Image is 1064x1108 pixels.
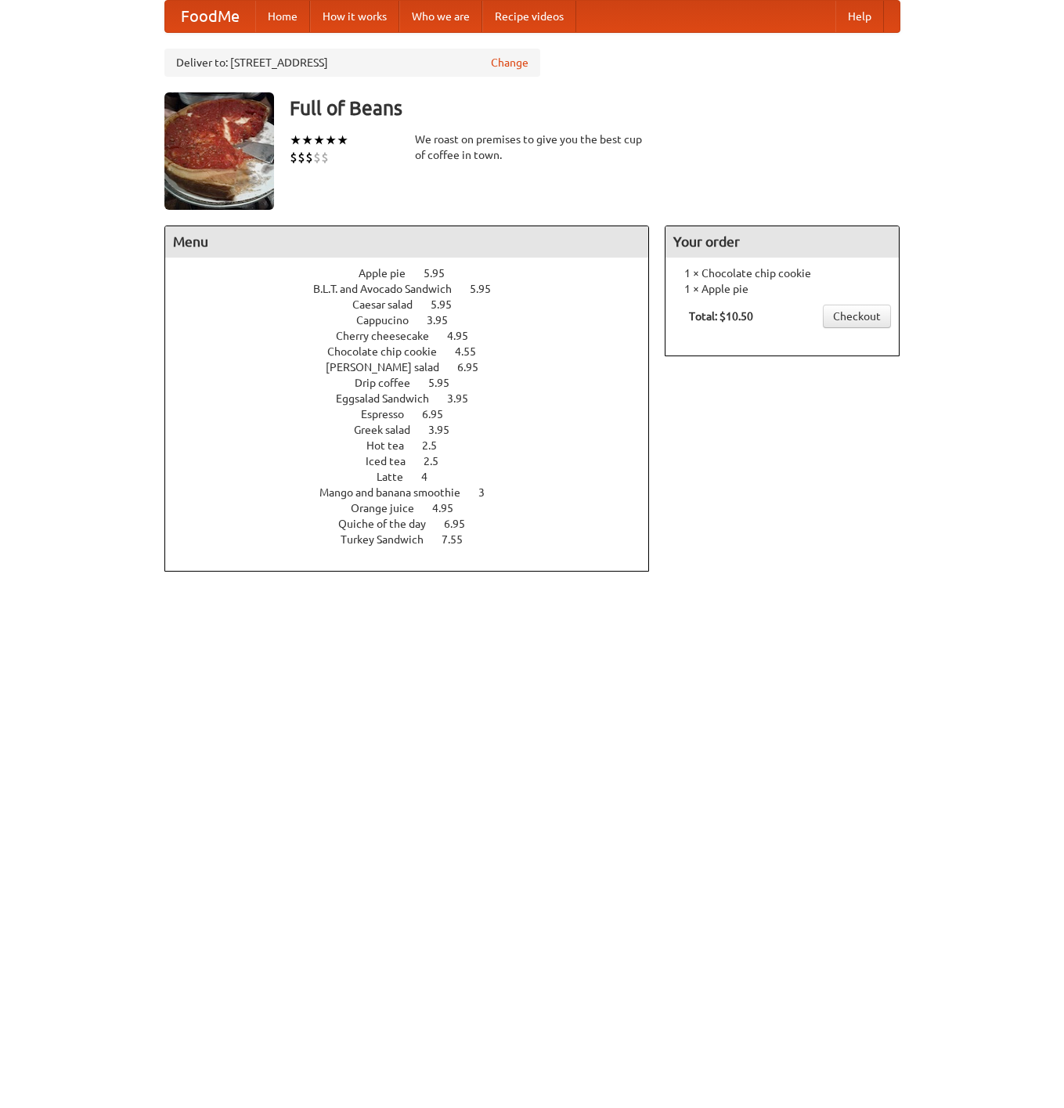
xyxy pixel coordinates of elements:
[313,132,325,149] li: ★
[457,361,494,374] span: 6.95
[336,330,445,342] span: Cherry cheesecake
[428,424,465,436] span: 3.95
[415,132,650,163] div: We roast on premises to give you the best cup of coffee in town.
[359,267,474,280] a: Apple pie 5.95
[361,408,420,420] span: Espresso
[665,226,899,258] h4: Your order
[165,1,255,32] a: FoodMe
[442,533,478,546] span: 7.55
[356,314,424,327] span: Cappucino
[355,377,426,389] span: Drip coffee
[823,305,891,328] a: Checkout
[327,345,505,358] a: Chocolate chip cookie 4.55
[399,1,482,32] a: Who we are
[336,392,497,405] a: Eggsalad Sandwich 3.95
[305,149,313,166] li: $
[421,471,443,483] span: 4
[354,424,426,436] span: Greek salad
[290,132,301,149] li: ★
[164,92,274,210] img: angular.jpg
[444,518,481,530] span: 6.95
[298,149,305,166] li: $
[424,455,454,467] span: 2.5
[366,439,466,452] a: Hot tea 2.5
[673,281,891,297] li: 1 × Apple pie
[352,298,428,311] span: Caesar salad
[366,455,421,467] span: Iced tea
[352,298,481,311] a: Caesar salad 5.95
[164,49,540,77] div: Deliver to: [STREET_ADDRESS]
[313,283,520,295] a: B.L.T. and Avocado Sandwich 5.95
[422,408,459,420] span: 6.95
[313,149,321,166] li: $
[338,518,442,530] span: Quiche of the day
[341,533,439,546] span: Turkey Sandwich
[355,377,478,389] a: Drip coffee 5.95
[336,330,497,342] a: Cherry cheesecake 4.95
[337,132,348,149] li: ★
[422,439,453,452] span: 2.5
[301,132,313,149] li: ★
[326,361,507,374] a: [PERSON_NAME] salad 6.95
[478,486,500,499] span: 3
[325,132,337,149] li: ★
[432,502,469,514] span: 4.95
[319,486,476,499] span: Mango and banana smoothie
[351,502,430,514] span: Orange juice
[338,518,494,530] a: Quiche of the day 6.95
[290,149,298,166] li: $
[470,283,507,295] span: 5.95
[689,310,753,323] b: Total: $10.50
[354,424,478,436] a: Greek salad 3.95
[427,314,463,327] span: 3.95
[424,267,460,280] span: 5.95
[321,149,329,166] li: $
[255,1,310,32] a: Home
[313,283,467,295] span: B.L.T. and Avocado Sandwich
[310,1,399,32] a: How it works
[359,267,421,280] span: Apple pie
[165,226,649,258] h4: Menu
[431,298,467,311] span: 5.95
[482,1,576,32] a: Recipe videos
[326,361,455,374] span: [PERSON_NAME] salad
[319,486,514,499] a: Mango and banana smoothie 3
[341,533,492,546] a: Turkey Sandwich 7.55
[835,1,884,32] a: Help
[290,92,900,124] h3: Full of Beans
[356,314,477,327] a: Cappucino 3.95
[366,439,420,452] span: Hot tea
[428,377,465,389] span: 5.95
[377,471,419,483] span: Latte
[361,408,472,420] a: Espresso 6.95
[491,55,528,70] a: Change
[455,345,492,358] span: 4.55
[447,392,484,405] span: 3.95
[366,455,467,467] a: Iced tea 2.5
[336,392,445,405] span: Eggsalad Sandwich
[327,345,453,358] span: Chocolate chip cookie
[377,471,456,483] a: Latte 4
[447,330,484,342] span: 4.95
[351,502,482,514] a: Orange juice 4.95
[673,265,891,281] li: 1 × Chocolate chip cookie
